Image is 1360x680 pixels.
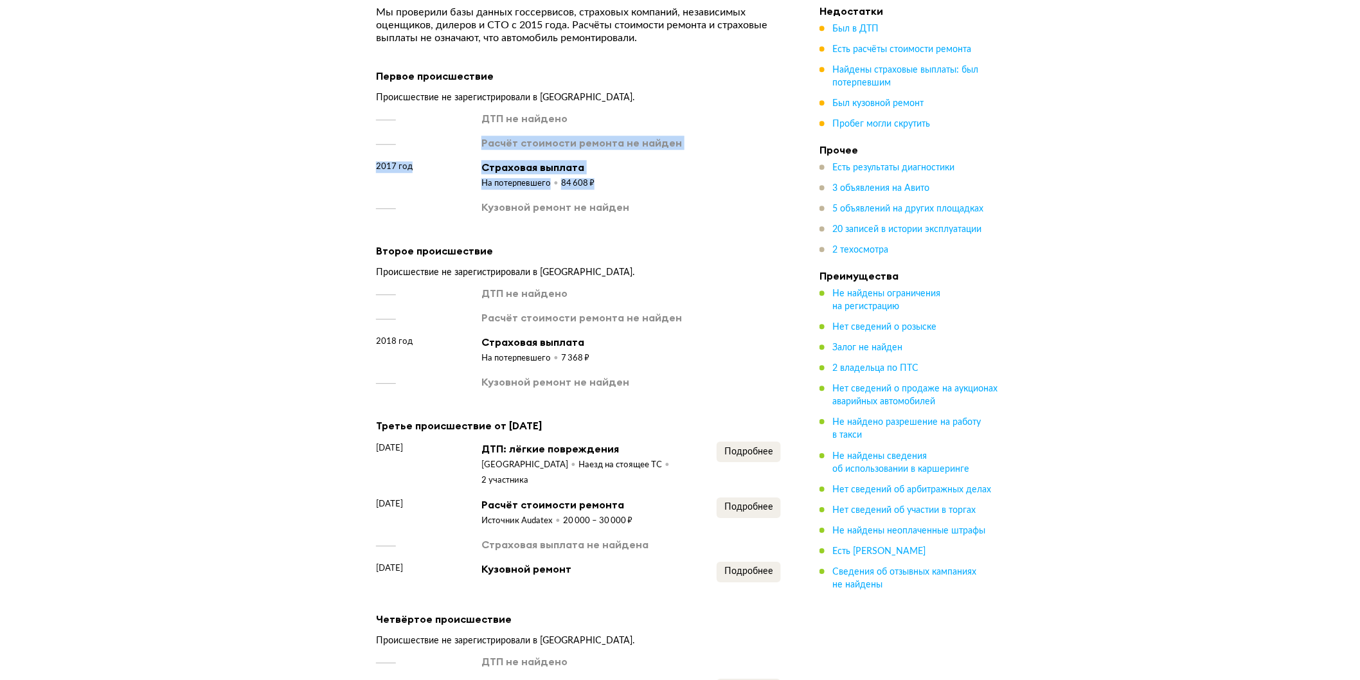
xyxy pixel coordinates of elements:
span: Не найдены неоплаченные штрафы [832,526,985,535]
div: Расчёт стоимости ремонта не найден [481,310,682,325]
div: Четвёртое происшествие [376,611,781,627]
span: Не найдены сведения об использовании в каршеринге [832,452,969,474]
div: Второе происшествие [376,242,781,259]
div: Источник Audatex [481,515,563,527]
div: Расчёт стоимости ремонта [481,497,632,512]
span: Не найдены ограничения на регистрацию [832,290,940,312]
div: Происшествие не зарегистрировали в [GEOGRAPHIC_DATA]. [376,635,781,647]
span: Сведения об отзывных кампаниях не найдены [832,568,976,589]
div: Кузовной ремонт не найден [481,375,629,389]
div: Третье происшествие от [DATE] [376,417,781,434]
button: Подробнее [717,497,781,518]
span: 2018 год [376,335,413,348]
div: Кузовной ремонт не найден [481,200,629,214]
h4: Преимущества [819,270,999,283]
h4: Прочее [819,144,999,157]
button: Подробнее [717,562,781,582]
span: Подробнее [724,447,773,456]
span: Залог не найден [832,344,902,353]
div: Происшествие не зарегистрировали в [GEOGRAPHIC_DATA]. [376,92,781,103]
div: Страховая выплата не найдена [481,537,649,551]
span: 2 техосмотра [832,246,888,255]
div: Кузовной ремонт [481,562,571,576]
div: На потерпевшего [481,353,561,364]
span: Нет сведений о розыске [832,323,936,332]
div: [GEOGRAPHIC_DATA] [481,460,578,471]
span: [DATE] [376,562,403,575]
div: 2 участника [481,475,528,487]
span: Нет сведений о продаже на аукционах аварийных автомобилей [832,385,998,407]
span: Не найдено разрешение на работу в такси [832,418,981,440]
span: [DATE] [376,442,403,454]
div: Наезд на стоящее ТС [578,460,672,471]
span: Есть результаты диагностики [832,164,954,173]
span: Есть расчёты стоимости ремонта [832,46,971,55]
p: Мы проверили базы данных госсервисов, страховых компаний, независимых оценщиков, дилеров и СТО с ... [376,6,781,44]
span: 3 объявления на Авито [832,184,929,193]
span: 5 объявлений на других площадках [832,205,983,214]
div: Страховая выплата [481,160,595,174]
span: Пробег могли скрутить [832,120,930,129]
span: Подробнее [724,567,773,576]
div: ДТП не найдено [481,654,568,668]
div: 7 368 ₽ [561,353,589,364]
div: ДТП не найдено [481,286,568,300]
span: Есть [PERSON_NAME] [832,547,926,556]
span: Нет сведений об участии в торгах [832,506,976,515]
span: 2 владельца по ПТС [832,364,918,373]
div: Страховая выплата [481,335,589,349]
span: [DATE] [376,497,403,510]
h4: Недостатки [819,5,999,18]
span: Подробнее [724,503,773,512]
button: Подробнее [717,442,781,462]
div: Расчёт стоимости ремонта не найден [481,136,682,150]
div: ДТП: лёгкие повреждения [481,442,717,456]
span: Нет сведений об арбитражных делах [832,485,991,494]
span: Был кузовной ремонт [832,100,924,109]
div: На потерпевшего [481,178,561,190]
span: 20 записей в истории эксплуатации [832,226,981,235]
div: ДТП не найдено [481,111,568,125]
span: 2017 год [376,160,413,173]
span: Был в ДТП [832,25,879,34]
div: 20 000 – 30 000 ₽ [563,515,632,527]
span: Найдены страховые выплаты: был потерпевшим [832,66,978,88]
div: Первое происшествие [376,67,781,84]
div: Происшествие не зарегистрировали в [GEOGRAPHIC_DATA]. [376,267,781,278]
div: 84 608 ₽ [561,178,595,190]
